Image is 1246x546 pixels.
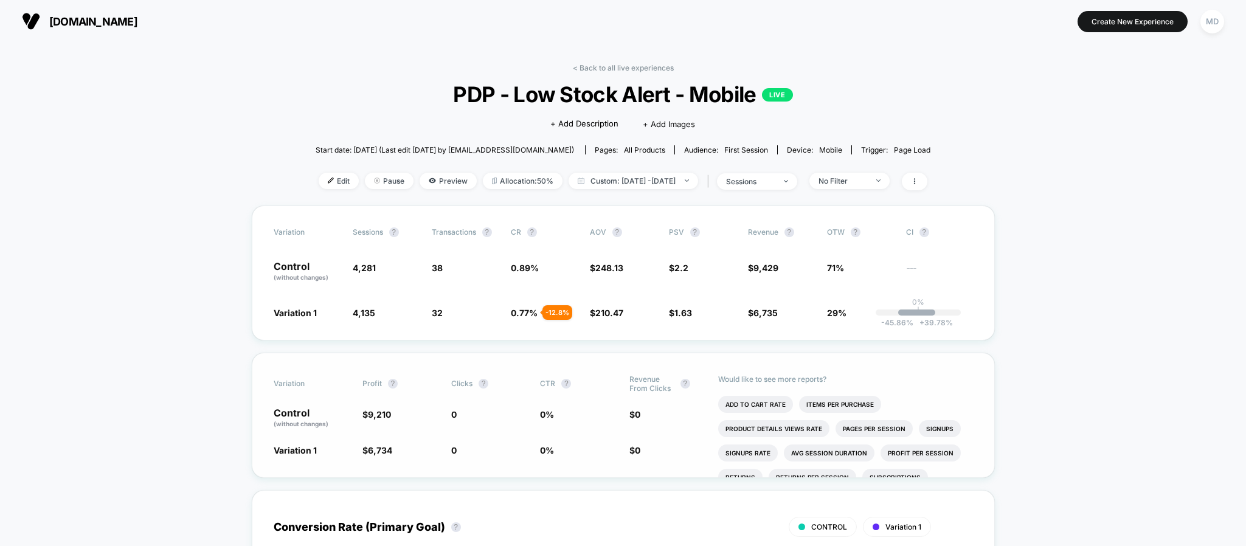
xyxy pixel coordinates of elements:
[827,263,844,273] span: 71%
[590,263,623,273] span: $
[540,409,554,420] span: 0 %
[769,469,856,486] li: Returns Per Session
[274,274,328,281] span: (without changes)
[919,318,924,327] span: +
[1197,9,1228,34] button: MD
[624,145,665,154] span: all products
[724,145,768,154] span: First Session
[389,227,399,237] button: ?
[368,445,392,455] span: 6,734
[906,227,973,237] span: CI
[827,227,894,237] span: OTW
[669,227,684,237] span: PSV
[881,318,913,327] span: -45.86 %
[319,173,359,189] span: Edit
[365,173,414,189] span: Pause
[876,179,881,182] img: end
[753,263,778,273] span: 9,429
[674,308,692,318] span: 1.63
[819,145,842,154] span: mobile
[862,469,928,486] li: Subscriptions
[777,145,851,154] span: Device:
[629,375,674,393] span: Revenue From Clicks
[362,379,382,388] span: Profit
[274,308,317,318] span: Variation 1
[573,63,674,72] a: < Back to all live experiences
[674,263,688,273] span: 2.2
[274,408,350,429] p: Control
[748,308,778,318] span: $
[479,379,488,389] button: ?
[451,379,472,388] span: Clicks
[635,409,640,420] span: 0
[919,420,961,437] li: Signups
[578,178,584,184] img: calendar
[885,522,921,531] span: Variation 1
[18,12,141,31] button: [DOMAIN_NAME]
[684,145,768,154] div: Audience:
[451,409,457,420] span: 0
[542,305,572,320] div: - 12.8 %
[669,308,692,318] span: $
[483,173,562,189] span: Allocation: 50%
[49,15,137,28] span: [DOMAIN_NAME]
[482,227,492,237] button: ?
[432,227,476,237] span: Transactions
[527,227,537,237] button: ?
[362,445,392,455] span: $
[388,379,398,389] button: ?
[919,227,929,237] button: ?
[718,420,829,437] li: Product Details Views Rate
[685,179,689,182] img: end
[669,263,688,273] span: $
[643,119,695,129] span: + Add Images
[861,145,930,154] div: Trigger:
[917,306,919,316] p: |
[753,308,778,318] span: 6,735
[274,445,317,455] span: Variation 1
[680,379,690,389] button: ?
[492,178,497,184] img: rebalance
[595,145,665,154] div: Pages:
[784,444,874,461] li: Avg Session Duration
[432,263,443,273] span: 38
[784,227,794,237] button: ?
[368,409,391,420] span: 9,210
[629,409,640,420] span: $
[726,177,775,186] div: sessions
[561,379,571,389] button: ?
[540,445,554,455] span: 0 %
[718,396,793,413] li: Add To Cart Rate
[718,469,763,486] li: Returns
[635,445,640,455] span: 0
[748,263,778,273] span: $
[353,227,383,237] span: Sessions
[718,444,778,461] li: Signups Rate
[316,145,574,154] span: Start date: [DATE] (Last edit [DATE] by [EMAIL_ADDRESS][DOMAIN_NAME])
[784,180,788,182] img: end
[811,522,847,531] span: CONTROL
[353,263,376,273] span: 4,281
[595,263,623,273] span: 248.13
[827,308,846,318] span: 29%
[718,375,973,384] p: Would like to see more reports?
[451,445,457,455] span: 0
[451,522,461,532] button: ?
[362,409,391,420] span: $
[274,420,328,427] span: (without changes)
[550,118,618,130] span: + Add Description
[328,178,334,184] img: edit
[374,178,380,184] img: end
[22,12,40,30] img: Visually logo
[762,88,792,102] p: LIVE
[432,308,443,318] span: 32
[274,227,341,237] span: Variation
[894,145,930,154] span: Page Load
[590,227,606,237] span: AOV
[836,420,913,437] li: Pages Per Session
[912,297,924,306] p: 0%
[569,173,698,189] span: Custom: [DATE] - [DATE]
[353,308,375,318] span: 4,135
[1200,10,1224,33] div: MD
[1078,11,1188,32] button: Create New Experience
